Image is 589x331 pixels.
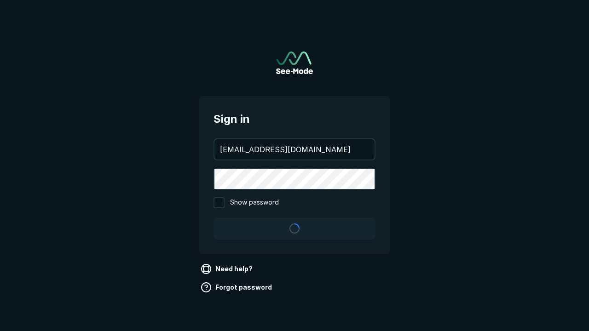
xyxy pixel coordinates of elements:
span: Sign in [214,111,375,127]
a: Need help? [199,262,256,276]
a: Forgot password [199,280,276,295]
a: Go to sign in [276,51,313,74]
input: your@email.com [214,139,375,160]
span: Show password [230,197,279,208]
img: See-Mode Logo [276,51,313,74]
